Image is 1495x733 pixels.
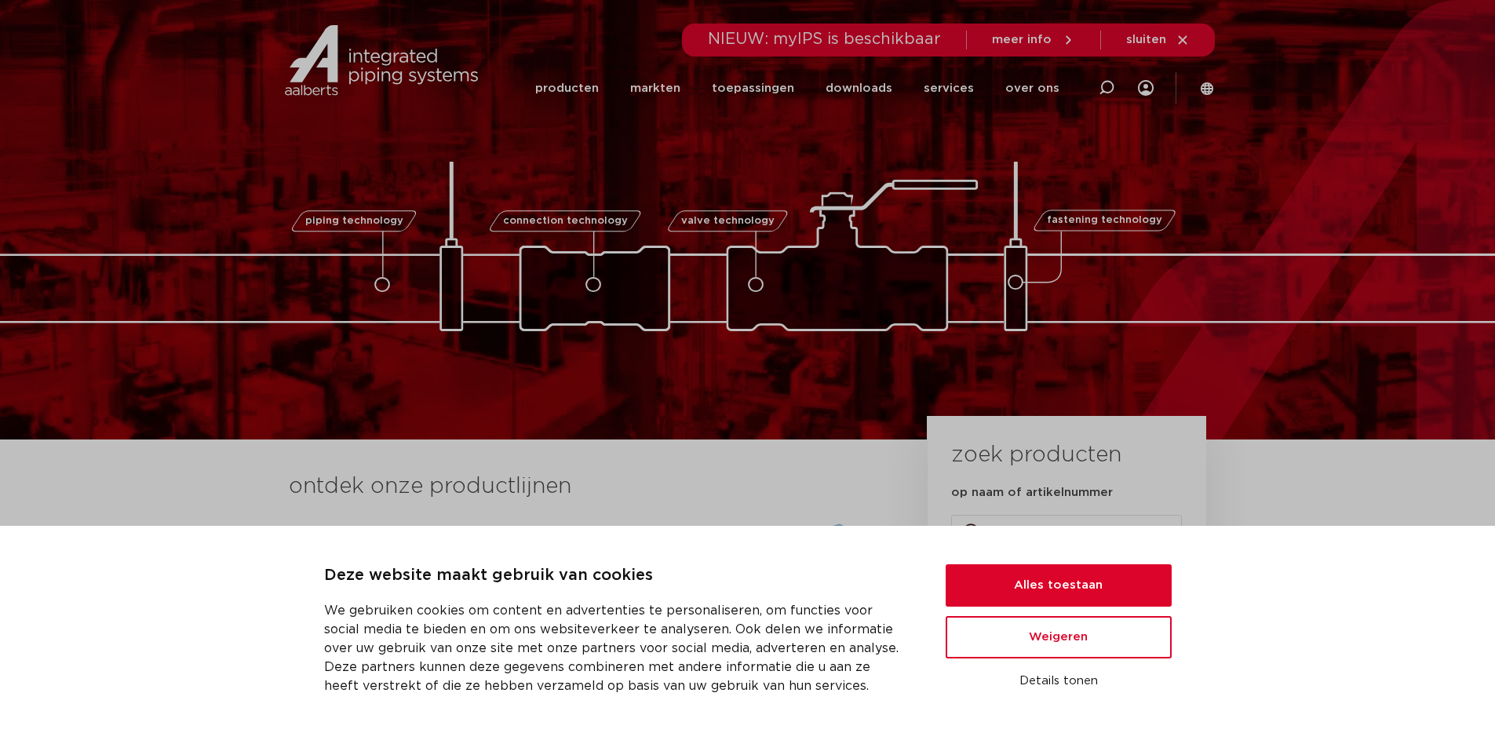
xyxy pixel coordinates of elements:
span: NIEUW: myIPS is beschikbaar [708,31,941,47]
a: services [924,58,974,119]
a: producten [535,58,599,119]
a: sluiten [1126,33,1190,47]
span: valve technology [681,216,775,226]
h3: ontdek onze productlijnen [289,471,874,502]
nav: Menu [535,58,1059,119]
span: sluiten [1126,34,1166,46]
button: Alles toestaan [946,564,1172,607]
span: connection technology [502,216,627,226]
p: Deze website maakt gebruik van cookies [324,563,908,589]
button: Weigeren [946,616,1172,658]
a: over ons [1005,58,1059,119]
a: toepassingen [712,58,794,119]
span: meer info [992,34,1052,46]
a: markten [630,58,680,119]
span: fastening technology [1047,216,1162,226]
a: meer info [992,33,1075,47]
a: downloads [826,58,892,119]
label: op naam of artikelnummer [951,485,1113,501]
span: piping technology [305,216,403,226]
p: We gebruiken cookies om content en advertenties te personaliseren, om functies voor social media ... [324,601,908,695]
h3: zoek producten [951,439,1121,471]
input: zoeken [951,515,1182,551]
button: Details tonen [946,668,1172,695]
